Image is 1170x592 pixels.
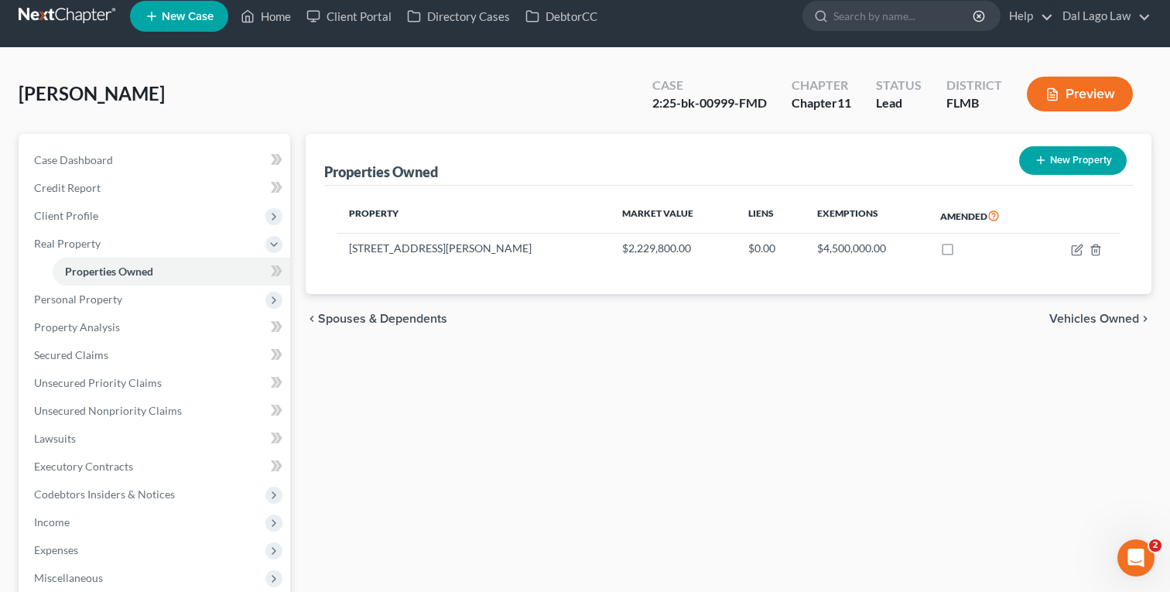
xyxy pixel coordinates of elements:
[22,341,290,369] a: Secured Claims
[34,571,103,584] span: Miscellaneous
[337,234,610,263] td: [STREET_ADDRESS][PERSON_NAME]
[324,163,438,181] div: Properties Owned
[34,153,113,166] span: Case Dashboard
[1049,313,1151,325] button: Vehicles Owned chevron_right
[1019,146,1127,175] button: New Property
[928,198,1039,234] th: Amended
[1117,539,1155,577] iframe: Intercom live chat
[34,181,101,194] span: Credit Report
[946,77,1002,94] div: District
[306,313,318,325] i: chevron_left
[34,348,108,361] span: Secured Claims
[946,94,1002,112] div: FLMB
[876,77,922,94] div: Status
[399,2,518,30] a: Directory Cases
[22,397,290,425] a: Unsecured Nonpriority Claims
[22,313,290,341] a: Property Analysis
[22,369,290,397] a: Unsecured Priority Claims
[22,146,290,174] a: Case Dashboard
[233,2,299,30] a: Home
[1139,313,1151,325] i: chevron_right
[306,313,447,325] button: chevron_left Spouses & Dependents
[1149,539,1161,552] span: 2
[34,488,175,501] span: Codebtors Insiders & Notices
[805,234,928,263] td: $4,500,000.00
[652,94,767,112] div: 2:25-bk-00999-FMD
[22,453,290,481] a: Executory Contracts
[736,198,804,234] th: Liens
[34,237,101,250] span: Real Property
[837,95,851,110] span: 11
[34,543,78,556] span: Expenses
[736,234,804,263] td: $0.00
[792,94,851,112] div: Chapter
[34,376,162,389] span: Unsecured Priority Claims
[876,94,922,112] div: Lead
[34,320,120,334] span: Property Analysis
[299,2,399,30] a: Client Portal
[22,425,290,453] a: Lawsuits
[792,77,851,94] div: Chapter
[337,198,610,234] th: Property
[1049,313,1139,325] span: Vehicles Owned
[34,209,98,222] span: Client Profile
[34,515,70,529] span: Income
[34,404,182,417] span: Unsecured Nonpriority Claims
[65,265,153,278] span: Properties Owned
[34,432,76,445] span: Lawsuits
[652,77,767,94] div: Case
[518,2,605,30] a: DebtorCC
[1055,2,1151,30] a: Dal Lago Law
[833,2,975,30] input: Search by name...
[162,11,214,22] span: New Case
[34,460,133,473] span: Executory Contracts
[318,313,447,325] span: Spouses & Dependents
[610,198,736,234] th: Market Value
[53,258,290,286] a: Properties Owned
[19,82,165,104] span: [PERSON_NAME]
[805,198,928,234] th: Exemptions
[1001,2,1053,30] a: Help
[22,174,290,202] a: Credit Report
[1027,77,1133,111] button: Preview
[34,293,122,306] span: Personal Property
[610,234,736,263] td: $2,229,800.00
